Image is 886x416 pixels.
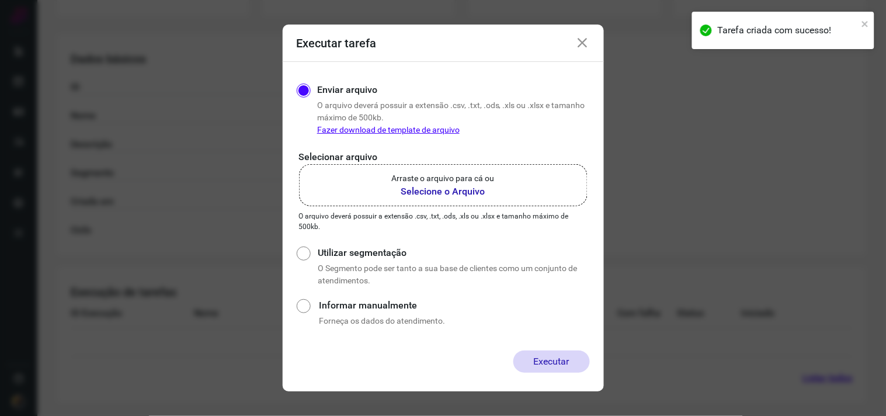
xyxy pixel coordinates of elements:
[318,262,589,287] p: O Segmento pode ser tanto a sua base de clientes como um conjunto de atendimentos.
[319,299,589,313] label: Informar manualmente
[299,211,588,232] p: O arquivo deverá possuir a extensão .csv, .txt, .ods, .xls ou .xlsx e tamanho máximo de 500kb.
[513,351,590,373] button: Executar
[317,125,460,134] a: Fazer download de template de arquivo
[299,150,588,164] p: Selecionar arquivo
[317,83,377,97] label: Enviar arquivo
[861,16,870,30] button: close
[318,246,589,260] label: Utilizar segmentação
[392,172,495,185] p: Arraste o arquivo para cá ou
[319,315,589,327] p: Forneça os dados do atendimento.
[392,185,495,199] b: Selecione o Arquivo
[718,23,858,37] div: Tarefa criada com sucesso!
[297,36,377,50] h3: Executar tarefa
[317,99,590,136] p: O arquivo deverá possuir a extensão .csv, .txt, .ods, .xls ou .xlsx e tamanho máximo de 500kb.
